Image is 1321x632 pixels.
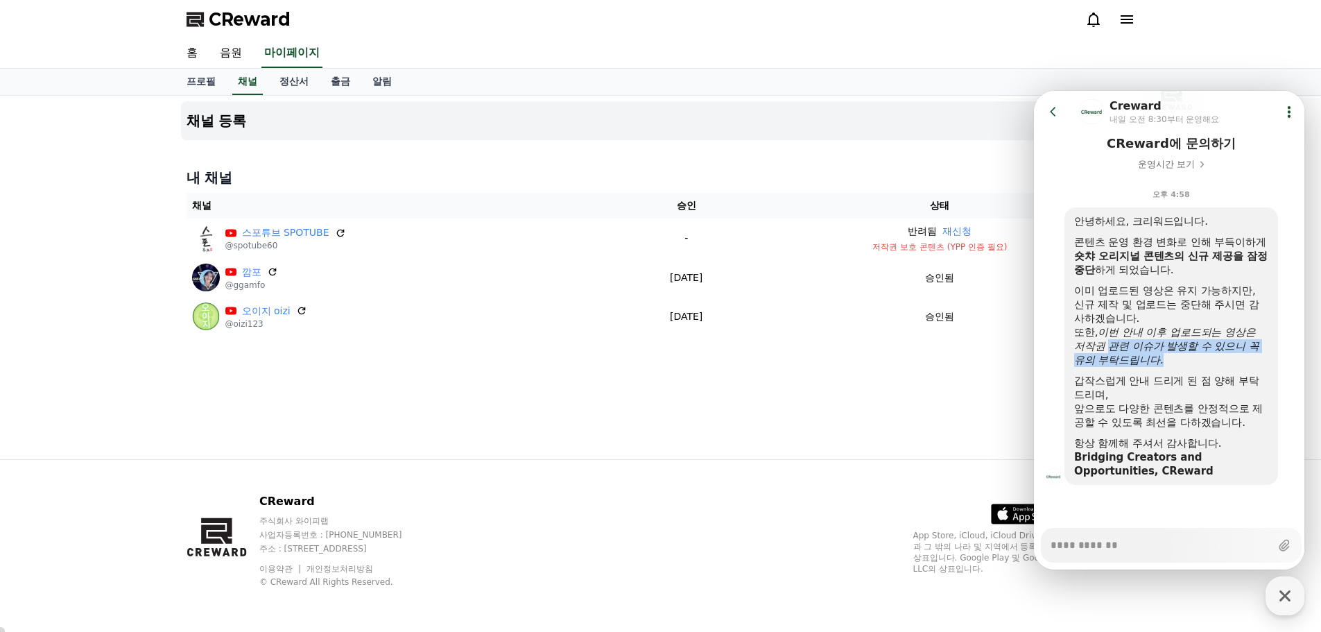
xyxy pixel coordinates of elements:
p: © CReward All Rights Reserved. [259,577,429,588]
a: 정산서 [268,69,320,95]
iframe: Channel chat [1034,91,1304,570]
a: 홈 [175,39,209,68]
button: 채널 등록 [181,101,1141,140]
th: 승인 [628,193,745,219]
p: - [633,231,739,246]
a: CReward [187,8,291,31]
p: 주소 : [STREET_ADDRESS] [259,543,429,554]
a: 이용약관 [259,564,303,574]
p: 승인됨 [925,309,954,324]
p: @spotube60 [225,240,346,251]
a: 개인정보처리방침 [306,564,373,574]
a: 오이지 oizi [242,304,291,318]
p: 주식회사 와이피랩 [259,515,429,527]
p: App Store, iCloud, iCloud Drive 및 iTunes Store는 미국과 그 밖의 나라 및 지역에서 등록된 Apple Inc.의 서비스 상표입니다. Goo... [913,530,1135,574]
img: 오이지 oizi [192,302,220,330]
p: 반려됨 [908,224,937,239]
span: CReward [209,8,291,31]
img: 스포튜브 SPOTUBE [192,225,220,253]
p: @ggamfo [225,280,278,291]
p: CReward [259,493,429,510]
a: 채널 [232,69,263,95]
img: 깜포 [192,264,220,291]
a: 알림 [361,69,403,95]
th: 채널 [187,193,628,219]
button: 재신청 [942,224,972,239]
p: [DATE] [633,271,739,285]
h4: 내 채널 [187,168,1135,187]
th: 상태 [745,193,1134,219]
a: 출금 [320,69,361,95]
a: 깜포 [242,265,261,280]
p: 저작권 보호 콘텐츠 (YPP 인증 필요) [750,241,1129,253]
a: 음원 [209,39,253,68]
a: 프로필 [175,69,227,95]
p: @oizi123 [225,318,307,330]
a: 스포튜브 SPOTUBE [242,225,329,240]
a: 마이페이지 [261,39,322,68]
p: 사업자등록번호 : [PHONE_NUMBER] [259,529,429,540]
h4: 채널 등록 [187,113,247,128]
p: 승인됨 [925,271,954,285]
p: [DATE] [633,309,739,324]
